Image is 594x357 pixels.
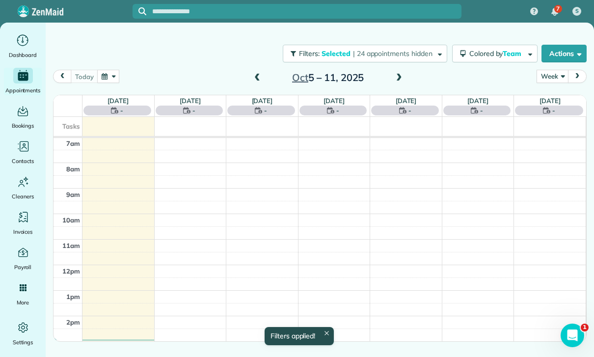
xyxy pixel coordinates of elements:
[556,5,560,13] span: 7
[4,103,42,131] a: Bookings
[265,327,334,345] div: Filters applied!
[4,209,42,237] a: Invoices
[62,242,80,249] span: 11am
[5,85,41,95] span: Appointments
[267,72,389,83] h2: 5 – 11, 2025
[66,191,80,198] span: 9am
[540,97,561,105] a: [DATE]
[13,337,33,347] span: Settings
[66,139,80,147] span: 7am
[467,97,488,105] a: [DATE]
[4,68,42,95] a: Appointments
[12,121,34,131] span: Bookings
[62,122,80,130] span: Tasks
[4,245,42,272] a: Payroll
[4,32,42,60] a: Dashboard
[396,97,417,105] a: [DATE]
[14,262,32,272] span: Payroll
[292,71,308,83] span: Oct
[581,324,589,331] span: 1
[180,97,201,105] a: [DATE]
[299,49,320,58] span: Filters:
[71,70,98,83] button: today
[17,298,29,307] span: More
[568,70,587,83] button: next
[4,174,42,201] a: Cleaners
[62,216,80,224] span: 10am
[552,106,555,115] span: -
[322,49,351,58] span: Selected
[12,156,34,166] span: Contacts
[324,97,345,105] a: [DATE]
[336,106,339,115] span: -
[452,45,538,62] button: Colored byTeam
[66,293,80,301] span: 1pm
[120,106,123,115] span: -
[561,324,584,347] iframe: Intercom live chat
[278,45,447,62] a: Filters: Selected | 24 appointments hidden
[541,45,587,62] button: Actions
[66,318,80,326] span: 2pm
[264,106,267,115] span: -
[53,70,72,83] button: prev
[480,106,483,115] span: -
[192,106,195,115] span: -
[353,49,432,58] span: | 24 appointments hidden
[108,97,129,105] a: [DATE]
[469,49,525,58] span: Colored by
[133,7,146,15] button: Focus search
[544,1,565,23] div: 7 unread notifications
[66,165,80,173] span: 8am
[252,97,273,105] a: [DATE]
[503,49,523,58] span: Team
[575,7,579,15] span: S
[408,106,411,115] span: -
[13,227,33,237] span: Invoices
[138,7,146,15] svg: Focus search
[537,70,568,83] button: Week
[12,192,34,201] span: Cleaners
[283,45,447,62] button: Filters: Selected | 24 appointments hidden
[4,320,42,347] a: Settings
[62,267,80,275] span: 12pm
[9,50,37,60] span: Dashboard
[4,138,42,166] a: Contacts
